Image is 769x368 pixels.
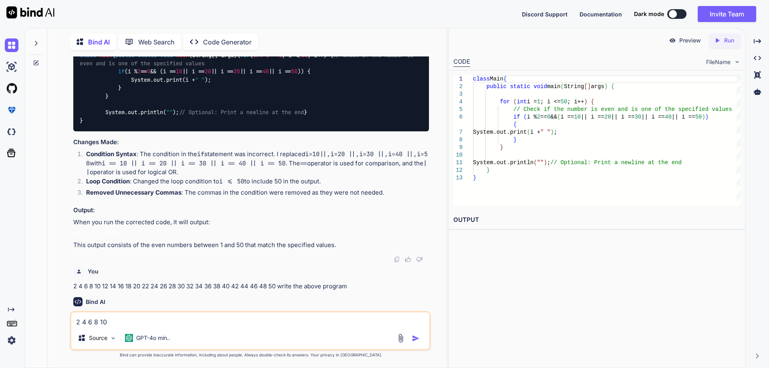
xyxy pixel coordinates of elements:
span: "" [537,159,544,166]
img: premium [5,103,18,117]
span: || i == [671,114,695,120]
code: i=10||,i=20 ||,i=30 ||,i=40 ||,i=50 [86,150,428,167]
span: 2 [537,114,540,120]
span: ; i++ [567,99,584,105]
code: 10 20 30 40 50 [73,229,118,237]
img: icon [412,334,420,342]
span: 50 [291,68,298,75]
img: chat [5,38,18,52]
div: 1 [453,75,463,83]
span: ( [513,99,516,105]
p: 2 4 6 8 10 12 14 16 18 20 22 24 26 28 30 32 34 36 38 40 42 44 46 48 50 write the above program [73,282,429,291]
span: || i == [611,114,634,120]
div: 2 [453,83,463,90]
p: Preview [679,36,701,44]
span: } [473,175,476,181]
span: ) [702,114,705,120]
span: i + [530,129,540,135]
div: 4 [453,98,463,106]
h6: You [88,267,99,275]
img: chevron down [734,58,741,65]
span: if [118,68,125,75]
code: i <= 50 [219,177,244,185]
h3: Output: [73,206,429,215]
img: copy [394,256,400,263]
span: // Optional: Print a newline at the end [179,109,304,116]
span: && [550,114,557,120]
span: i = [527,99,537,105]
button: Invite Team [698,6,756,22]
span: " " [195,76,205,83]
h2: OUTPUT [449,211,745,229]
code: { { ( ; i <= ; i++) { (i % == && (i == || i == || i == || i == || i == )) { System.out.print(i + ... [80,51,417,125]
span: for [500,99,510,105]
p: Run [724,36,734,44]
span: i % [527,114,537,120]
p: Code Generator [203,37,252,47]
li: : The condition in the statement was incorrect. I replaced with . The operator is used for compar... [80,150,429,177]
span: ( [527,129,530,135]
span: if [513,114,520,120]
p: This output consists of the even numbers between 1 and 50 that match the specified values. [73,241,429,250]
span: class [473,76,490,82]
span: ( [557,114,560,120]
img: attachment [396,334,405,343]
li: : The commas in the condition were removed as they were not needed. [80,188,429,199]
div: 5 [453,106,463,113]
span: 1 [537,99,540,105]
p: Bind can provide inaccurate information, including about people. Always double-check its answers.... [70,352,431,358]
span: || i == [581,114,604,120]
code: == [300,159,307,167]
div: 12 [453,167,463,174]
span: 20 [604,114,611,120]
p: When you run the corrected code, it will output: [73,218,429,227]
h6: Bind AI [86,298,105,306]
div: 8 [453,136,463,144]
span: 50 [695,114,702,120]
p: GPT-4o min.. [136,334,170,342]
img: dislike [416,256,423,263]
span: } [486,167,489,173]
span: ) [604,83,607,90]
p: Bind AI [88,37,110,47]
span: 10 [176,68,182,75]
span: String [564,83,584,90]
img: ai-studio [5,60,18,74]
div: 6 [453,113,463,121]
div: 10 [453,151,463,159]
span: { [611,83,614,90]
span: 10 [574,114,581,120]
span: System.out.print [473,129,527,135]
span: ) [550,129,554,135]
div: 3 [453,90,463,98]
img: preview [669,37,676,44]
img: like [405,256,411,263]
span: // Check if the number is even and is one of the specified values [80,52,417,67]
img: darkCloudIdeIcon [5,125,18,139]
span: ; i <= [540,99,560,105]
span: args [591,83,604,90]
button: Documentation [580,10,622,18]
img: Bind AI [6,6,54,18]
p: Web Search [138,37,175,47]
img: settings [5,334,18,347]
span: ( [560,83,564,90]
p: Source [89,334,107,342]
strong: Removed Unnecessary Commas [86,189,181,196]
span: ; [554,129,557,135]
span: Discord Support [522,11,568,18]
button: Discord Support [522,10,568,18]
span: "" [166,109,173,116]
span: " " [540,129,550,135]
div: 13 [453,174,463,182]
span: System.out.println [473,159,533,166]
span: 30 [634,114,641,120]
div: 11 [453,159,463,167]
span: static [510,83,530,90]
span: } [513,137,516,143]
span: { [503,76,506,82]
span: 30 [234,68,240,75]
code: i == 10 || i == 20 || i == 30 || i == 40 || i == 50 [102,159,286,167]
span: { [591,99,594,105]
span: 20 [205,68,211,75]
